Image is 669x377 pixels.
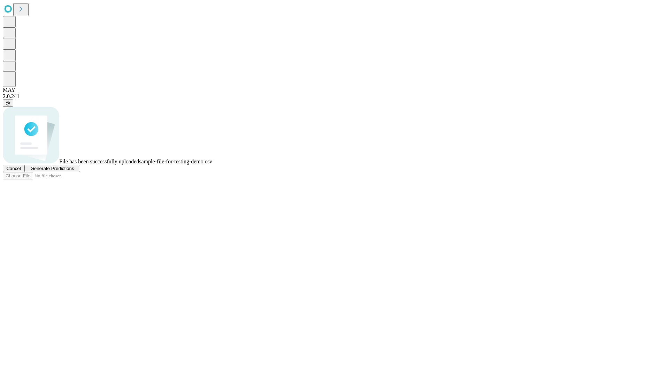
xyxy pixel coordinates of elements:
button: Generate Predictions [24,165,80,172]
span: sample-file-for-testing-demo.csv [139,158,212,164]
span: Cancel [6,166,21,171]
div: MAY [3,87,666,93]
button: @ [3,99,13,107]
span: @ [6,101,10,106]
button: Cancel [3,165,24,172]
div: 2.0.241 [3,93,666,99]
span: File has been successfully uploaded [59,158,139,164]
span: Generate Predictions [30,166,74,171]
